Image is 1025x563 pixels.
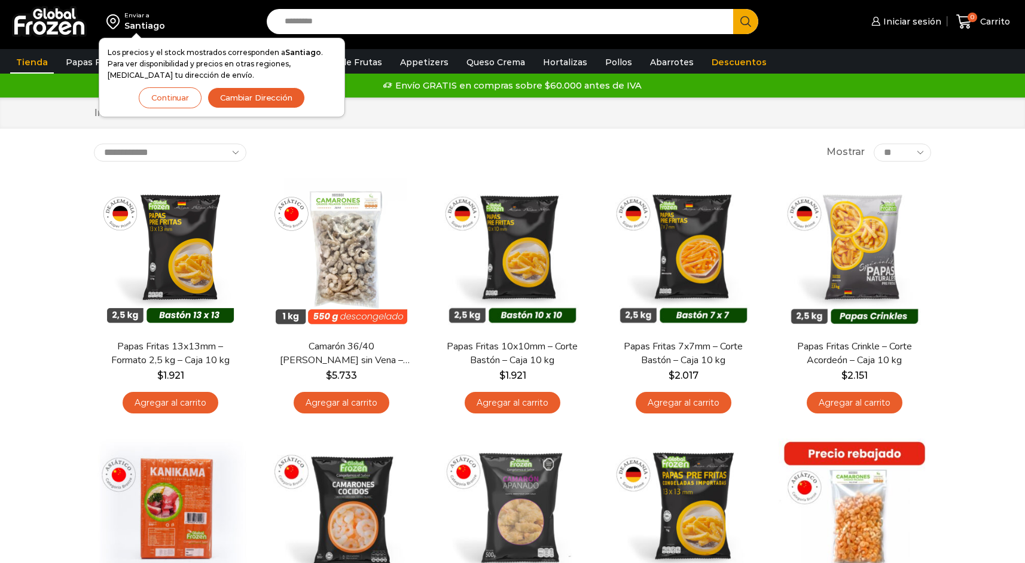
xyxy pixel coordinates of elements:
[615,340,752,367] a: Papas Fritas 7x7mm – Corte Bastón – Caja 10 kg
[139,87,202,108] button: Continuar
[880,16,941,28] span: Iniciar sesión
[953,8,1013,36] a: 0 Carrito
[208,87,305,108] button: Cambiar Dirección
[968,13,977,22] span: 0
[841,370,847,381] span: $
[94,106,158,120] nav: Breadcrumb
[273,340,410,367] a: Camarón 36/40 [PERSON_NAME] sin Vena – Bronze – Caja 10 kg
[102,340,239,367] a: Papas Fritas 13x13mm – Formato 2,5 kg – Caja 10 kg
[10,51,54,74] a: Tienda
[285,48,321,57] strong: Santiago
[733,9,758,34] button: Search button
[977,16,1010,28] span: Carrito
[60,51,126,74] a: Papas Fritas
[460,51,531,74] a: Queso Crema
[499,370,526,381] bdi: 1.921
[94,144,246,162] select: Pedido de la tienda
[394,51,454,74] a: Appetizers
[123,392,218,414] a: Agregar al carrito: “Papas Fritas 13x13mm - Formato 2,5 kg - Caja 10 kg”
[599,51,638,74] a: Pollos
[108,47,336,81] p: Los precios y el stock mostrados corresponden a . Para ver disponibilidad y precios en otras regi...
[669,370,698,381] bdi: 2.017
[157,370,184,381] bdi: 1.921
[326,370,357,381] bdi: 5.733
[157,370,163,381] span: $
[807,392,902,414] a: Agregar al carrito: “Papas Fritas Crinkle - Corte Acordeón - Caja 10 kg”
[644,51,700,74] a: Abarrotes
[706,51,773,74] a: Descuentos
[124,20,165,32] div: Santiago
[499,370,505,381] span: $
[826,145,865,159] span: Mostrar
[868,10,941,34] a: Iniciar sesión
[94,106,118,120] a: Inicio
[106,11,124,32] img: address-field-icon.svg
[307,51,388,74] a: Pulpa de Frutas
[669,370,675,381] span: $
[841,370,868,381] bdi: 2.151
[636,392,731,414] a: Agregar al carrito: “Papas Fritas 7x7mm - Corte Bastón - Caja 10 kg”
[124,11,165,20] div: Enviar a
[326,370,332,381] span: $
[786,340,923,367] a: Papas Fritas Crinkle – Corte Acordeón – Caja 10 kg
[294,392,389,414] a: Agregar al carrito: “Camarón 36/40 Crudo Pelado sin Vena - Bronze - Caja 10 kg”
[444,340,581,367] a: Papas Fritas 10x10mm – Corte Bastón – Caja 10 kg
[537,51,593,74] a: Hortalizas
[465,392,560,414] a: Agregar al carrito: “Papas Fritas 10x10mm - Corte Bastón - Caja 10 kg”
